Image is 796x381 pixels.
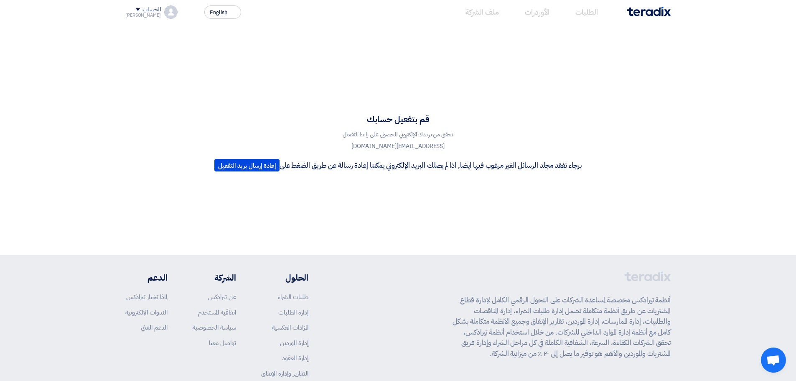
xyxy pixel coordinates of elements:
[141,323,168,332] a: الدعم الفني
[125,13,161,18] div: [PERSON_NAME]
[278,308,308,317] a: إدارة الطلبات
[453,295,671,359] p: أنظمة تيرادكس مخصصة لمساعدة الشركات على التحول الرقمي الكامل لإدارة قطاع المشتريات عن طريق أنظمة ...
[164,5,178,19] img: profile_test.png
[627,7,671,16] img: Teradix logo
[193,323,236,332] a: سياسة الخصوصية
[198,308,236,317] a: اتفاقية المستخدم
[272,323,308,332] a: المزادات العكسية
[210,10,227,15] span: English
[208,292,236,302] a: عن تيرادكس
[125,308,168,317] a: الندوات الإلكترونية
[126,292,168,302] a: لماذا تختار تيرادكس
[214,149,582,160] h4: قم بتفعيل حسابك
[761,348,786,373] div: Open chat
[261,369,308,378] a: التقارير وإدارة الإنفاق
[323,164,473,188] p: تحقق من بريدك الإلكتروني للحصول على رابط التفعيل [EMAIL_ADDRESS][DOMAIN_NAME]
[204,5,241,19] button: English
[261,271,308,284] li: الحلول
[193,271,236,284] li: الشركة
[280,338,308,348] a: إدارة الموردين
[214,194,582,207] p: برجاء تفقد مجلد الرسائل الغير مرغوب فيها ايضا, اذا لم يصلك البريد الإلكتروني يمكننا إعادة رسالة ع...
[214,194,280,207] button: إعادة إرسال بريد التفعيل
[278,292,308,302] a: طلبات الشراء
[282,353,308,363] a: إدارة العقود
[142,6,160,13] div: الحساب
[209,338,236,348] a: تواصل معنا
[125,271,168,284] li: الدعم
[365,68,432,143] img: Your account is pending for verification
